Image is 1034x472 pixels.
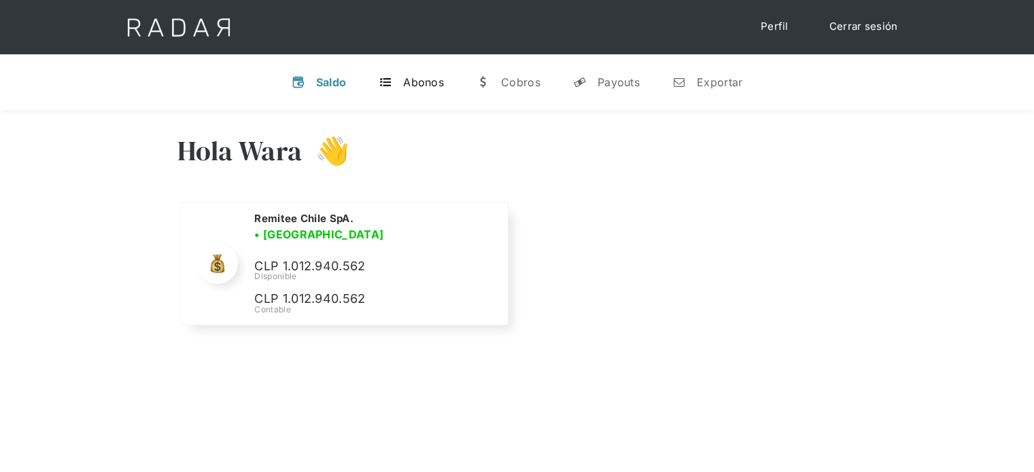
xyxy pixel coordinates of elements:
div: Payouts [598,75,640,89]
div: n [672,75,686,89]
div: Cobros [501,75,540,89]
h3: 👋 [302,134,349,168]
div: Saldo [316,75,347,89]
p: CLP 1.012.940.562 [254,257,458,276]
p: CLP 1.012.940.562 [254,289,458,309]
div: w [477,75,490,89]
div: Abonos [403,75,444,89]
div: y [573,75,587,89]
div: v [292,75,305,89]
div: Disponible [254,270,491,283]
h3: • [GEOGRAPHIC_DATA] [254,226,383,242]
h2: Remitee Chile SpA. [254,212,353,225]
div: t [379,75,392,89]
h3: Hola Wara [177,134,303,168]
div: Contable [254,304,491,316]
a: Perfil [747,14,802,40]
div: Exportar [697,75,742,89]
a: Cerrar sesión [816,14,912,40]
